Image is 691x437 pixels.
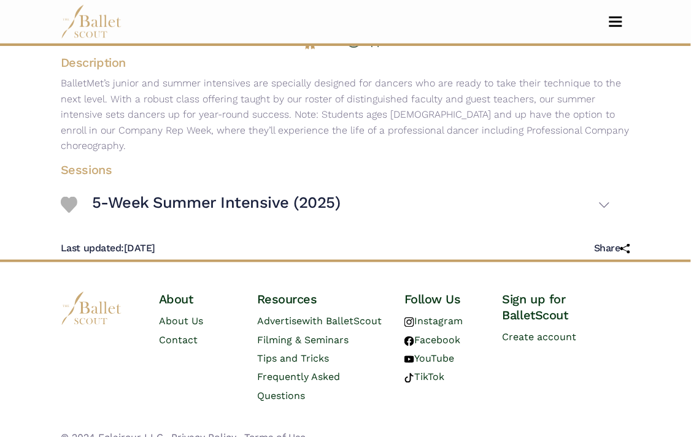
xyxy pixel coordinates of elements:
[159,316,203,327] a: About Us
[61,242,124,254] span: Last updated:
[92,188,611,222] button: 5-Week Summer Intensive (2025)
[51,55,640,70] h4: Description
[404,316,463,327] a: Instagram
[61,197,77,213] img: Heart
[51,162,620,178] h4: Sessions
[302,316,382,327] span: with BalletScout
[257,371,340,401] a: Frequently Asked Questions
[159,292,237,308] h4: About
[257,353,329,365] a: Tips and Tricks
[61,242,155,255] h5: [DATE]
[404,373,414,383] img: tiktok logo
[404,353,454,365] a: YouTube
[257,316,382,327] a: Advertisewith BalletScout
[51,75,640,154] p: BalletMet’s junior and summer intensives are specially designed for dancers who are ready to take...
[404,292,483,308] h4: Follow Us
[594,242,630,255] h5: Share
[257,335,349,346] a: Filming & Seminars
[257,292,385,308] h4: Resources
[404,317,414,327] img: instagram logo
[92,192,341,213] h3: 5-Week Summer Intensive (2025)
[404,355,414,365] img: youtube logo
[404,335,460,346] a: Facebook
[404,336,414,346] img: facebook logo
[503,292,630,324] h4: Sign up for BalletScout
[159,335,198,346] a: Contact
[503,332,577,343] a: Create account
[601,16,630,28] button: Toggle navigation
[61,292,122,325] img: logo
[404,371,444,383] a: TikTok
